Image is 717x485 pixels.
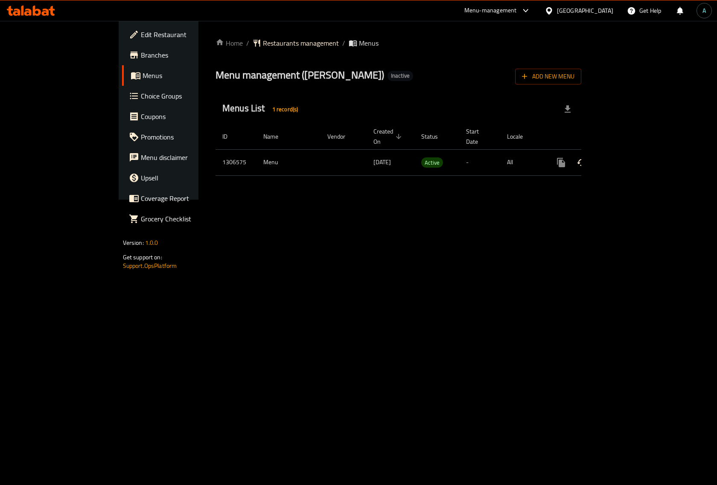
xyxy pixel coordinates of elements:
[359,38,379,48] span: Menus
[143,70,232,81] span: Menus
[123,237,144,248] span: Version:
[222,131,239,142] span: ID
[122,86,239,106] a: Choice Groups
[141,193,232,203] span: Coverage Report
[267,102,303,116] div: Total records count
[141,111,232,122] span: Coupons
[216,65,384,84] span: Menu management ( [PERSON_NAME] )
[421,158,443,168] span: Active
[373,126,404,147] span: Created On
[246,38,249,48] li: /
[122,106,239,127] a: Coupons
[216,124,640,176] table: enhanced table
[464,6,517,16] div: Menu-management
[466,126,490,147] span: Start Date
[327,131,356,142] span: Vendor
[122,188,239,209] a: Coverage Report
[522,71,574,82] span: Add New Menu
[141,29,232,40] span: Edit Restaurant
[267,105,303,113] span: 1 record(s)
[459,149,500,175] td: -
[551,152,571,173] button: more
[122,65,239,86] a: Menus
[557,6,613,15] div: [GEOGRAPHIC_DATA]
[122,24,239,45] a: Edit Restaurant
[145,237,158,248] span: 1.0.0
[122,45,239,65] a: Branches
[122,147,239,168] a: Menu disclaimer
[421,157,443,168] div: Active
[388,71,413,81] div: Inactive
[141,173,232,183] span: Upsell
[544,124,640,150] th: Actions
[342,38,345,48] li: /
[141,152,232,163] span: Menu disclaimer
[373,157,391,168] span: [DATE]
[263,131,289,142] span: Name
[222,102,303,116] h2: Menus List
[500,149,544,175] td: All
[123,260,177,271] a: Support.OpsPlatform
[507,131,534,142] span: Locale
[557,99,578,119] div: Export file
[515,69,581,84] button: Add New Menu
[702,6,706,15] span: A
[571,152,592,173] button: Change Status
[122,209,239,229] a: Grocery Checklist
[253,38,339,48] a: Restaurants management
[256,149,321,175] td: Menu
[216,38,581,48] nav: breadcrumb
[141,214,232,224] span: Grocery Checklist
[388,72,413,79] span: Inactive
[141,50,232,60] span: Branches
[263,38,339,48] span: Restaurants management
[141,132,232,142] span: Promotions
[122,127,239,147] a: Promotions
[421,131,449,142] span: Status
[122,168,239,188] a: Upsell
[141,91,232,101] span: Choice Groups
[123,252,162,263] span: Get support on:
